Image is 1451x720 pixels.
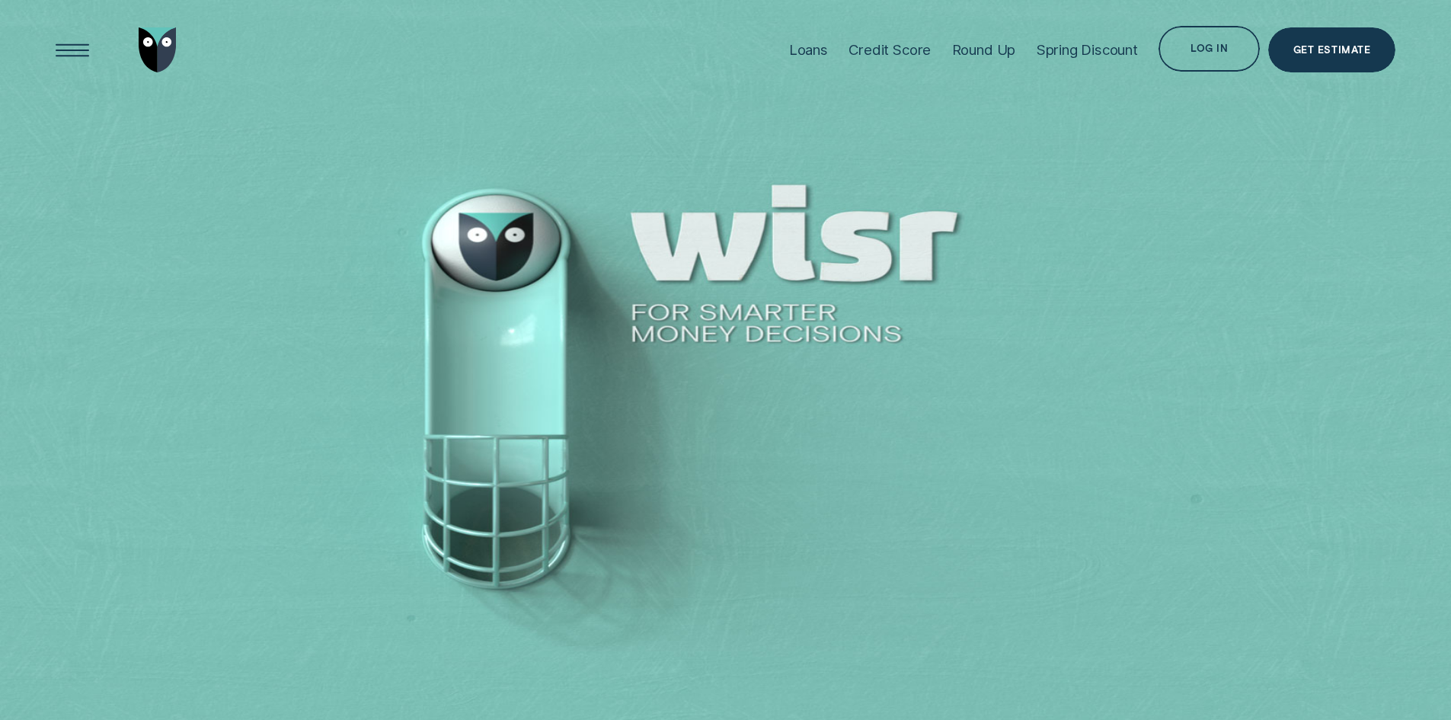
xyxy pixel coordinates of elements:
[50,27,95,73] button: Open Menu
[1268,27,1395,73] a: Get Estimate
[1037,41,1138,59] div: Spring Discount
[952,41,1016,59] div: Round Up
[139,27,177,73] img: Wisr
[1159,26,1259,72] button: Log in
[849,41,931,59] div: Credit Score
[789,41,828,59] div: Loans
